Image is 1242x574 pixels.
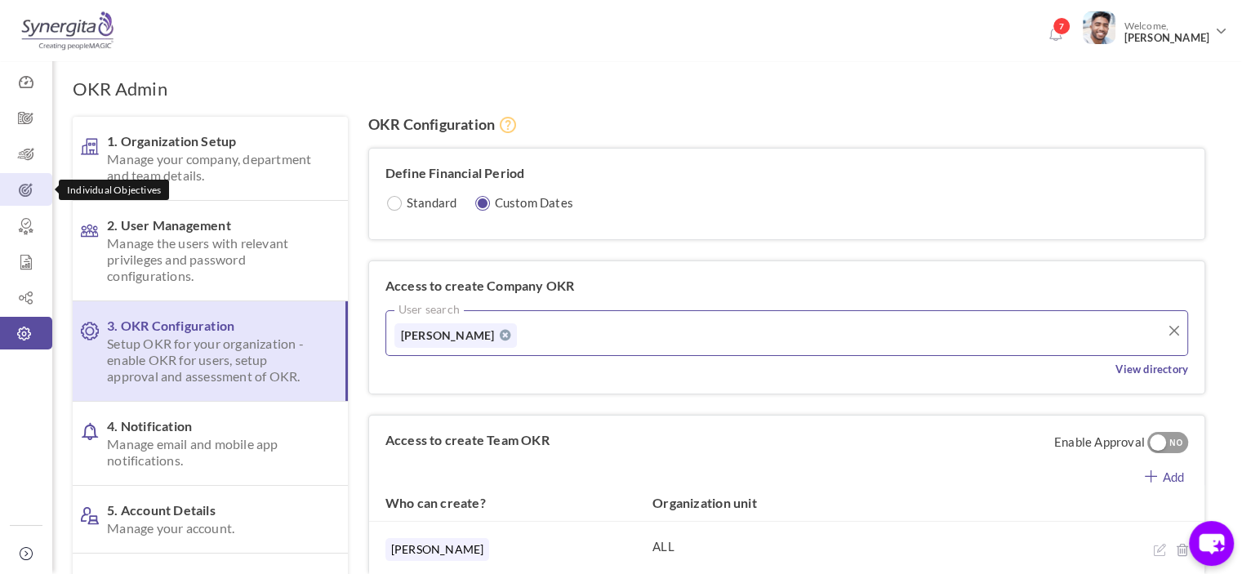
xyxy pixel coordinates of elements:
div: ALL [652,538,845,554]
a: Notifications [1042,21,1068,47]
span: 4. Notification [107,418,322,469]
label: Custom Dates [495,194,573,211]
button: chat-button [1189,521,1234,566]
img: Logo [19,11,116,51]
div: Individual Objectives [59,180,169,200]
span: [PERSON_NAME] [1124,32,1209,44]
span: 1. Organization Setup [107,133,322,184]
span: 5. Account Details [107,502,322,536]
h1: OKR Admin [73,78,167,100]
span: Manage your account. [107,520,322,536]
label: Access to create Company OKR [385,278,575,294]
label: Standard [407,194,457,211]
span: Welcome, [1115,11,1213,52]
span: Enable Approval [1038,416,1204,471]
label: Organization unit [652,495,839,511]
img: Photo [1083,11,1115,44]
span: 2. User Management [107,217,322,284]
span: Setup OKR for your organization - enable OKR for users, setup approval and assessment of OKR. [107,336,319,385]
a: Photo Welcome,[PERSON_NAME] [1076,5,1234,52]
span: Manage the users with relevant privileges and password configurations. [107,235,322,284]
a: View directory [1115,361,1188,377]
span: Manage email and mobile app notifications. [107,436,322,469]
span: [PERSON_NAME] [385,538,490,561]
label: Define Financial Period [385,165,525,181]
h4: OKR Configuration [368,117,1222,136]
span: 7 [1053,17,1071,35]
a: Add [1124,465,1204,485]
div: NO [1163,436,1190,451]
span: [PERSON_NAME] [401,328,495,342]
label: Who can create? [385,495,630,511]
label: Access to create Team OKR [369,416,566,465]
span: 3. OKR Configuration [107,318,319,385]
span: Manage your company, department and team details. [107,151,322,184]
